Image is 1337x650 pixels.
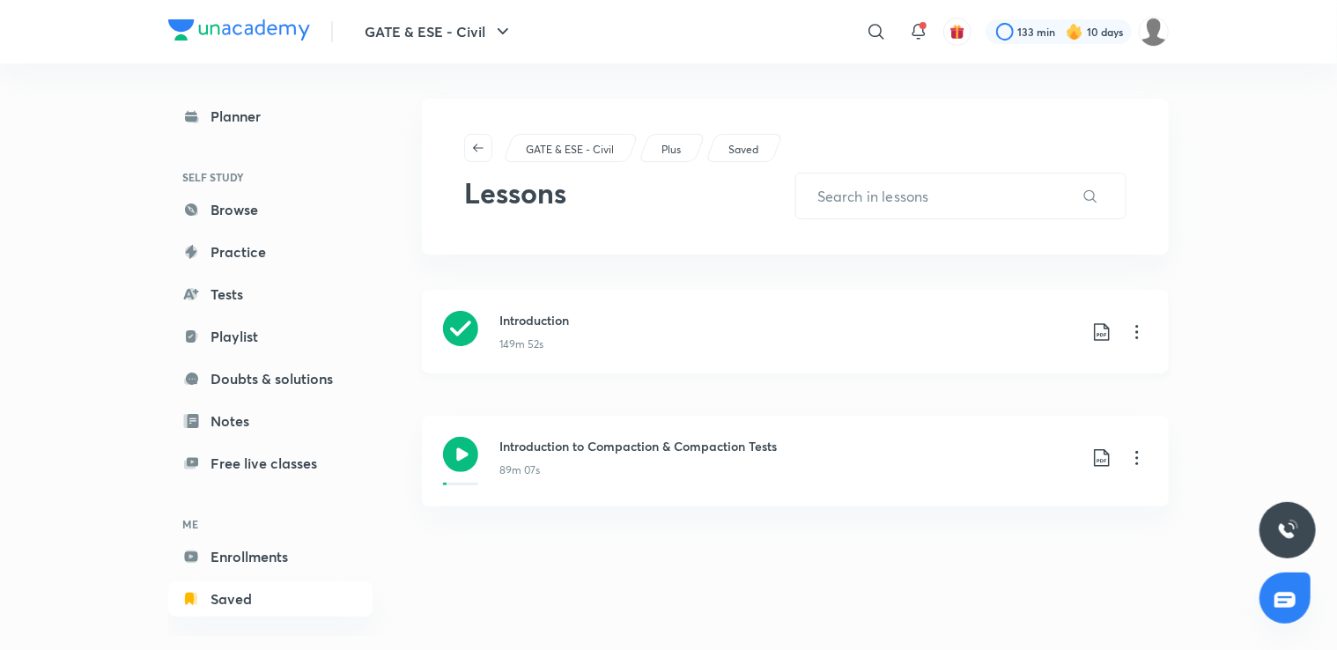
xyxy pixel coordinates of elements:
[499,311,1077,329] h3: Introduction
[796,174,1075,218] input: Search in lessons
[1277,520,1298,541] img: ttu
[464,176,795,219] h2: Lessons
[168,162,373,192] h6: SELF STUDY
[168,19,310,45] a: Company Logo
[422,416,1169,528] a: Introduction to Compaction & Compaction Tests89m 07s
[168,446,373,481] a: Free live classes
[523,142,617,158] a: GATE & ESE - Civil
[168,581,373,617] a: Saved
[168,319,373,354] a: Playlist
[661,142,681,158] p: Plus
[422,290,1169,395] a: Introduction149m 52s
[499,437,1077,455] h3: Introduction to Compaction & Compaction Tests
[168,403,373,439] a: Notes
[168,277,373,312] a: Tests
[1139,17,1169,47] img: Anjali kumari
[168,99,373,134] a: Planner
[526,142,614,158] p: GATE & ESE - Civil
[168,539,373,574] a: Enrollments
[728,142,758,158] p: Saved
[499,462,540,478] p: 89m 07s
[1066,23,1083,41] img: streak
[499,336,543,352] p: 149m 52s
[943,18,971,46] button: avatar
[949,24,965,40] img: avatar
[168,361,373,396] a: Doubts & solutions
[168,509,373,539] h6: ME
[168,234,373,270] a: Practice
[726,142,762,158] a: Saved
[168,19,310,41] img: Company Logo
[168,192,373,227] a: Browse
[354,14,524,49] button: GATE & ESE - Civil
[659,142,684,158] a: Plus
